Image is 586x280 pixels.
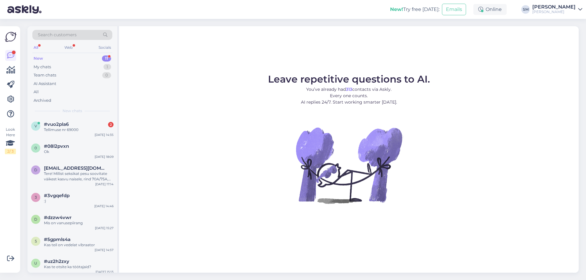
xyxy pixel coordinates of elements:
[390,6,403,12] b: New!
[108,122,114,127] div: 2
[44,122,69,127] span: #vuo2pla6
[532,9,576,14] div: [PERSON_NAME]
[44,264,114,270] div: Kas te otsite ka töötajaid?
[5,31,16,43] img: Askly Logo
[44,198,114,204] div: :)
[532,5,576,9] div: [PERSON_NAME]
[34,217,37,222] span: d
[34,124,37,128] span: v
[346,87,352,92] b: 313
[103,64,111,70] div: 1
[44,215,71,220] span: #dzzw4vwr
[63,44,74,51] div: Web
[44,165,107,171] span: diannaojala@gmail.com
[44,149,114,154] div: Ok
[5,149,16,154] div: 2 / 3
[34,168,37,172] span: d
[44,193,70,198] span: #3vgqefdp
[34,89,39,95] div: All
[521,5,530,14] div: SM
[95,248,114,252] div: [DATE] 14:57
[44,144,69,149] span: #08l2pvxn
[268,73,430,85] span: Leave repetitive questions to AI.
[44,220,114,226] div: Mis on vanusepiirang
[34,261,37,265] span: u
[44,237,71,242] span: #5gpmls4a
[35,195,37,200] span: 3
[34,72,56,78] div: Team chats
[390,6,440,13] div: Try free [DATE]:
[44,259,69,264] span: #uz2h2zxy
[63,108,82,114] span: New chats
[44,127,114,133] div: Tellimuse nr 69000
[38,32,77,38] span: Search customers
[96,270,114,274] div: [DATE] 15:13
[5,127,16,154] div: Look Here
[532,5,582,14] a: [PERSON_NAME][PERSON_NAME]
[473,4,507,15] div: Online
[32,44,39,51] div: All
[94,204,114,208] div: [DATE] 14:46
[95,226,114,230] div: [DATE] 15:27
[34,64,51,70] div: My chats
[442,4,466,15] button: Emails
[294,110,404,220] img: No Chat active
[34,97,51,104] div: Archived
[44,242,114,248] div: Kas teil on vedelat vibraator
[34,55,43,62] div: New
[102,55,111,62] div: 11
[35,239,37,243] span: 5
[97,44,112,51] div: Socials
[95,182,114,186] div: [DATE] 17:14
[95,154,114,159] div: [DATE] 18:09
[44,171,114,182] div: Tere! Millist seksikat pesu soovitate väikest kasvu naisele, rind 70A/75A, pikkus 161cm? Soovin a...
[102,72,111,78] div: 0
[34,81,56,87] div: AI Assistant
[34,146,37,150] span: 0
[268,86,430,105] p: You’ve already had contacts via Askly. Every one counts. AI replies 24/7. Start working smarter [...
[95,133,114,137] div: [DATE] 14:35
